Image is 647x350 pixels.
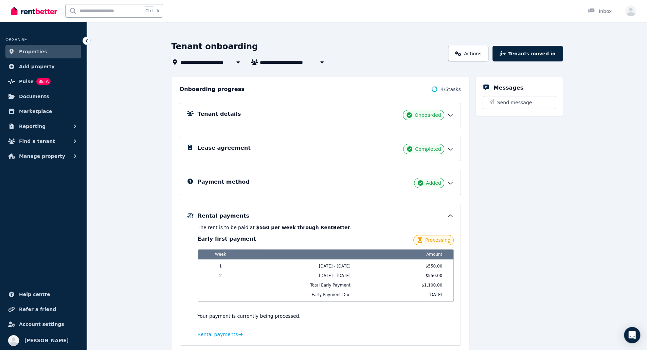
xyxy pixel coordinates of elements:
[441,86,461,93] span: 4 / 5 tasks
[19,320,64,328] span: Account settings
[202,250,239,259] span: Week
[426,180,441,186] span: Added
[371,250,445,259] span: Amount
[5,37,27,42] span: ORGANISE
[243,292,367,297] span: Early Payment Due
[198,178,250,186] h5: Payment method
[19,62,55,71] span: Add property
[256,225,350,230] b: $550 per week through RentBetter
[198,224,454,231] p: The rent is to be paid at .
[202,263,239,269] span: 1
[483,96,556,109] button: Send message
[19,77,34,86] span: Pulse
[5,317,81,331] a: Account settings
[198,331,243,338] a: Rental payments
[588,8,612,15] div: Inbox
[624,327,640,343] div: Open Intercom Messenger
[425,237,451,243] span: Processing
[172,41,258,52] h1: Tenant onboarding
[493,84,523,92] h5: Messages
[144,6,154,15] span: Ctrl
[243,273,367,278] span: [DATE] - [DATE]
[5,90,81,103] a: Documents
[371,292,445,297] span: [DATE]
[198,144,251,152] h5: Lease agreement
[5,75,81,88] a: PulseBETA
[19,290,50,298] span: Help centre
[5,149,81,163] button: Manage property
[198,212,249,220] h5: Rental payments
[198,313,454,319] div: Your payment is currently being processed.
[5,288,81,301] a: Help centre
[5,45,81,58] a: Properties
[19,305,56,313] span: Refer a friend
[5,60,81,73] a: Add property
[19,92,49,100] span: Documents
[415,112,441,118] span: Onboarded
[243,263,367,269] span: [DATE] - [DATE]
[36,78,51,85] span: BETA
[202,273,239,278] span: 2
[198,331,238,338] span: Rental payments
[198,235,256,243] h3: Early first payment
[11,6,57,16] img: RentBetter
[5,119,81,133] button: Reporting
[180,85,245,93] h2: Onboarding progress
[448,46,488,61] a: Actions
[19,48,47,56] span: Properties
[19,107,52,115] span: Marketplace
[371,263,445,269] span: $550.00
[5,134,81,148] button: Find a tenant
[497,99,532,106] span: Send message
[415,146,441,152] span: Completed
[5,105,81,118] a: Marketplace
[157,8,159,14] span: k
[492,46,562,61] button: Tenants moved in
[19,152,65,160] span: Manage property
[19,137,55,145] span: Find a tenant
[5,302,81,316] a: Refer a friend
[187,213,194,218] img: Rental Payments
[371,282,445,288] span: $1,100.00
[24,336,69,345] span: [PERSON_NAME]
[371,273,445,278] span: $550.00
[243,282,367,288] span: Total Early Payment
[19,122,46,130] span: Reporting
[198,110,241,118] h5: Tenant details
